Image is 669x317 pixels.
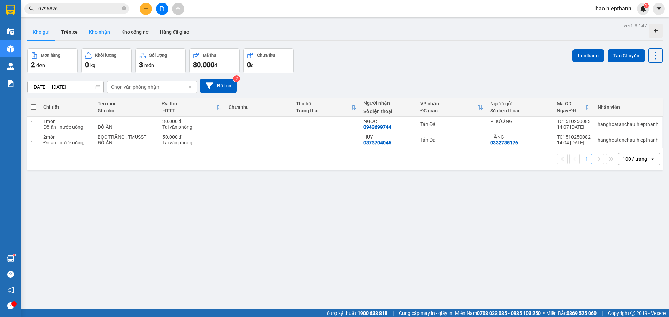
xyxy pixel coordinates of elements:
[43,140,91,145] div: Đồ ăn - nước uống, Thùng xốp
[139,61,143,69] span: 3
[13,254,15,256] sup: 1
[84,140,89,145] span: ...
[156,3,168,15] button: file-add
[7,45,14,53] img: warehouse-icon
[624,22,647,30] div: ver 1.8.147
[399,309,453,317] span: Cung cấp máy in - giấy in:
[140,3,152,15] button: plus
[95,53,116,58] div: Khối lượng
[363,100,414,106] div: Người nhận
[200,79,237,93] button: Bộ lọc
[251,63,254,68] span: đ
[572,49,604,62] button: Lên hàng
[656,6,662,12] span: caret-down
[43,124,91,130] div: Đồ ăn - nước uống
[85,61,89,69] span: 0
[135,48,186,73] button: Số lượng3món
[557,134,591,140] div: TC1510250082
[98,101,155,106] div: Tên món
[7,287,14,293] span: notification
[645,3,647,8] span: 1
[630,311,635,316] span: copyright
[214,63,217,68] span: đ
[363,134,414,140] div: HUY
[644,3,649,8] sup: 1
[187,84,193,90] svg: open
[162,108,216,113] div: HTTT
[162,140,222,145] div: Tại văn phòng
[598,104,659,110] div: Nhân viên
[193,61,214,69] span: 80.000
[98,108,155,113] div: Ghi chú
[7,302,14,309] span: message
[162,119,222,124] div: 30.000 đ
[233,75,240,82] sup: 2
[7,28,14,35] img: warehouse-icon
[38,5,121,13] input: Tìm tên, số ĐT hoặc mã đơn
[557,108,585,113] div: Ngày ĐH
[122,6,126,12] span: close-circle
[363,109,414,114] div: Số điện thoại
[162,101,216,106] div: Đã thu
[144,6,148,11] span: plus
[122,6,126,10] span: close-circle
[602,309,603,317] span: |
[149,53,167,58] div: Số lượng
[363,140,391,145] div: 0373704046
[420,108,478,113] div: ĐC giao
[43,104,91,110] div: Chi tiết
[43,119,91,124] div: 1 món
[296,101,351,106] div: Thu hộ
[490,134,550,140] div: HẰNG
[420,121,483,127] div: Tản Đà
[116,24,154,40] button: Kho công nợ
[598,121,659,127] div: hanghoatanchau.hiepthanh
[567,310,597,316] strong: 0369 525 060
[357,310,387,316] strong: 1900 633 818
[81,48,132,73] button: Khối lượng0kg
[393,309,394,317] span: |
[111,84,159,90] div: Chọn văn phòng nhận
[490,140,518,145] div: 0332735176
[144,63,154,68] span: món
[590,4,637,13] span: hao.hiepthanh
[640,6,646,12] img: icon-new-feature
[420,137,483,143] div: Tản Đà
[649,24,663,38] div: Tạo kho hàng mới
[55,24,83,40] button: Trên xe
[7,80,14,87] img: solution-icon
[557,140,591,145] div: 14:04 [DATE]
[189,48,240,73] button: Đã thu80.000đ
[160,6,164,11] span: file-add
[7,255,14,262] img: warehouse-icon
[557,119,591,124] div: TC1510250083
[98,119,155,124] div: T
[98,134,155,140] div: BỌC TRẮNG , TMUSST
[623,156,647,163] div: 100 / trang
[29,6,34,11] span: search
[417,98,487,117] th: Toggle SortBy
[650,156,655,162] svg: open
[90,63,95,68] span: kg
[98,140,155,145] div: ĐỒ ĂN
[159,98,225,117] th: Toggle SortBy
[598,137,659,143] div: hanghoatanchau.hiepthanh
[490,101,550,106] div: Người gửi
[27,24,55,40] button: Kho gửi
[28,81,103,93] input: Select a date range.
[98,124,155,130] div: ĐỒ ĂN
[162,134,222,140] div: 50.000 đ
[41,53,60,58] div: Đơn hàng
[477,310,541,316] strong: 0708 023 035 - 0935 103 250
[490,108,550,113] div: Số điện thoại
[490,119,550,124] div: PHƯỢNG
[582,154,592,164] button: 1
[296,108,351,113] div: Trạng thái
[363,119,414,124] div: NGỌC
[363,124,391,130] div: 0943699744
[7,271,14,278] span: question-circle
[36,63,45,68] span: đơn
[247,61,251,69] span: 0
[154,24,195,40] button: Hàng đã giao
[31,61,35,69] span: 2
